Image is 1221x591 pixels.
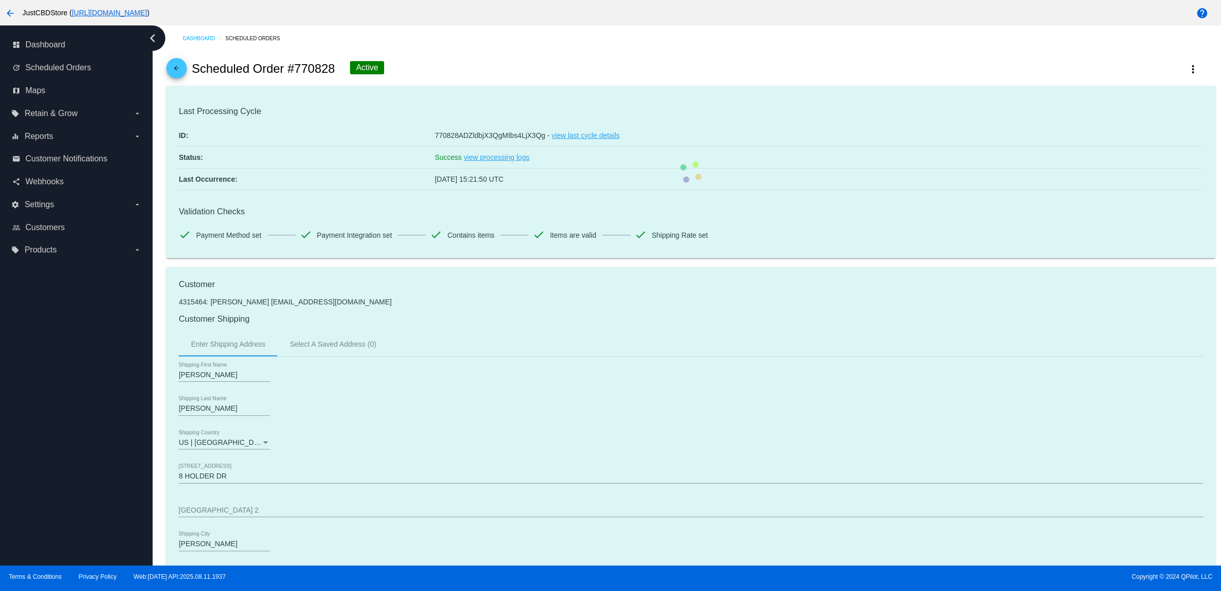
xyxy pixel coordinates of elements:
[24,109,77,118] span: Retain & Grow
[12,82,141,99] a: map Maps
[12,41,20,49] i: dashboard
[144,30,161,46] i: chevron_left
[24,132,53,141] span: Reports
[1187,63,1199,75] mat-icon: more_vert
[12,155,20,163] i: email
[25,86,45,95] span: Maps
[24,245,56,255] span: Products
[12,178,20,186] i: share
[25,154,107,163] span: Customer Notifications
[12,87,20,95] i: map
[134,573,226,580] a: Web:[DATE] API:2025.08.11.1937
[12,174,141,190] a: share Webhooks
[9,573,62,580] a: Terms & Conditions
[24,200,54,209] span: Settings
[79,573,117,580] a: Privacy Policy
[11,132,19,140] i: equalizer
[72,9,147,17] a: [URL][DOMAIN_NAME]
[4,7,16,19] mat-icon: arrow_back
[225,31,289,46] a: Scheduled Orders
[192,62,335,76] h2: Scheduled Order #770828
[12,60,141,76] a: update Scheduled Orders
[170,65,183,77] mat-icon: arrow_back
[1196,7,1208,19] mat-icon: help
[22,9,150,17] span: JustCBDStore ( )
[133,132,141,140] i: arrow_drop_down
[11,201,19,209] i: settings
[25,223,65,232] span: Customers
[619,573,1212,580] span: Copyright © 2024 QPilot, LLC
[11,109,19,118] i: local_offer
[12,151,141,167] a: email Customer Notifications
[133,109,141,118] i: arrow_drop_down
[25,177,64,186] span: Webhooks
[11,246,19,254] i: local_offer
[12,219,141,236] a: people_outline Customers
[25,40,65,49] span: Dashboard
[12,37,141,53] a: dashboard Dashboard
[12,64,20,72] i: update
[133,201,141,209] i: arrow_drop_down
[25,63,91,72] span: Scheduled Orders
[183,31,225,46] a: Dashboard
[133,246,141,254] i: arrow_drop_down
[350,61,385,74] div: Active
[12,223,20,232] i: people_outline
